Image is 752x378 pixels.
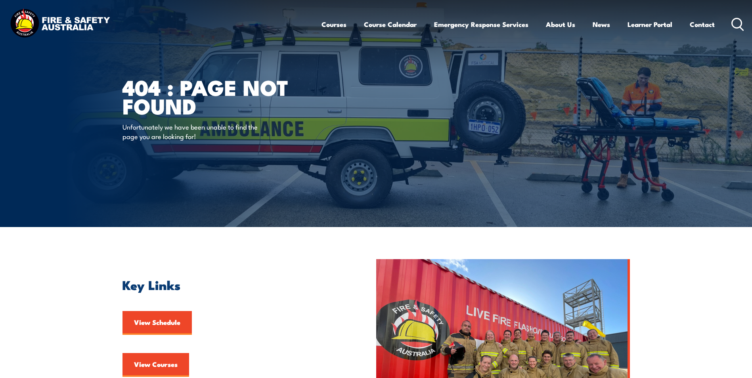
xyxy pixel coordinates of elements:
[122,122,267,141] p: Unfortunately we have been unable to find the page you are looking for!
[122,279,340,290] h2: Key Links
[122,78,318,115] h1: 404 : Page Not Found
[434,14,528,35] a: Emergency Response Services
[690,14,715,35] a: Contact
[546,14,575,35] a: About Us
[628,14,672,35] a: Learner Portal
[593,14,610,35] a: News
[122,311,192,335] a: View Schedule
[364,14,417,35] a: Course Calendar
[321,14,346,35] a: Courses
[122,353,189,377] a: View Courses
